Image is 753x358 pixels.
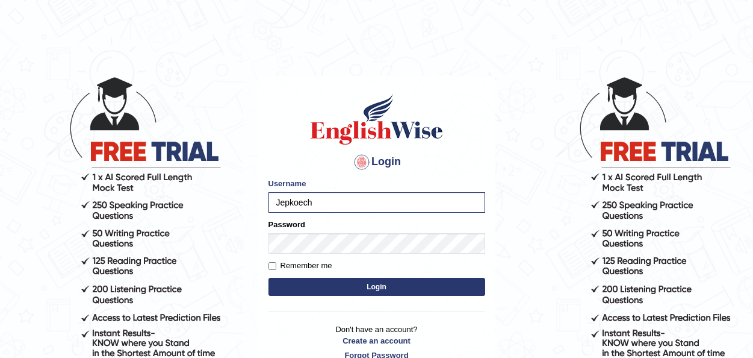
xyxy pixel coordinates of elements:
label: Remember me [268,260,332,272]
button: Login [268,278,485,296]
h4: Login [268,152,485,172]
label: Username [268,178,306,189]
a: Create an account [268,335,485,347]
input: Remember me [268,262,276,270]
label: Password [268,219,305,230]
img: Logo of English Wise sign in for intelligent practice with AI [308,92,445,146]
